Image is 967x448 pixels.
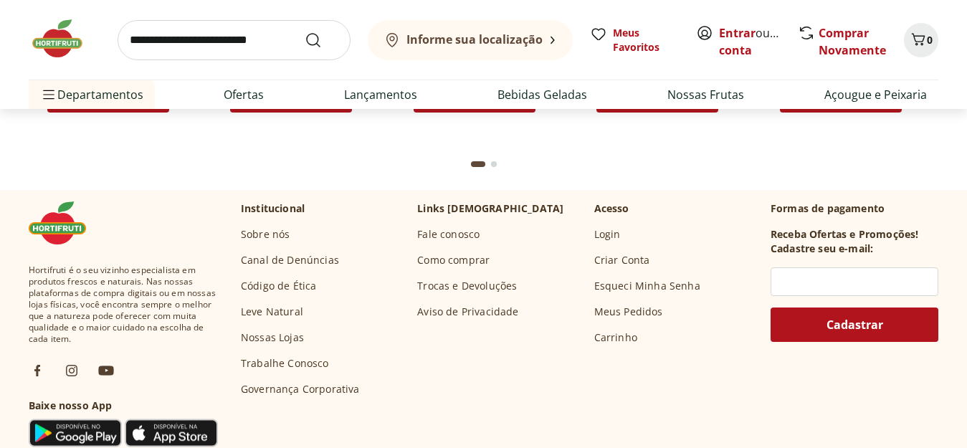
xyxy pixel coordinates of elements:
a: Login [594,227,621,242]
a: Leve Natural [241,305,303,319]
span: Hortifruti é o seu vizinho especialista em produtos frescos e naturais. Nas nossas plataformas de... [29,264,218,345]
a: Esqueci Minha Senha [594,279,700,293]
input: search [118,20,351,60]
img: App Store Icon [125,419,218,447]
a: Entrar [719,25,756,41]
button: Submit Search [305,32,339,49]
a: Lançamentos [344,86,417,103]
a: Ofertas [224,86,264,103]
a: Canal de Denúncias [241,253,339,267]
a: Sobre nós [241,227,290,242]
h3: Receba Ofertas e Promoções! [771,227,918,242]
button: Go to page 2 from fs-carousel [488,147,500,181]
h3: Baixe nosso App [29,399,218,413]
a: Criar Conta [594,253,650,267]
a: Como comprar [417,253,490,267]
img: Hortifruti [29,17,100,60]
p: Institucional [241,201,305,216]
a: Nossas Frutas [667,86,744,103]
a: Código de Ética [241,279,316,293]
a: Carrinho [594,330,637,345]
b: Informe sua localização [406,32,543,47]
button: Carrinho [904,23,938,57]
a: Governança Corporativa [241,382,360,396]
a: Fale conosco [417,227,480,242]
img: ig [63,362,80,379]
a: Meus Favoritos [590,26,679,54]
a: Trabalhe Conosco [241,356,329,371]
a: Trocas e Devoluções [417,279,517,293]
a: Açougue e Peixaria [824,86,927,103]
span: 0 [927,33,933,47]
img: fb [29,362,46,379]
a: Nossas Lojas [241,330,304,345]
p: Links [DEMOGRAPHIC_DATA] [417,201,563,216]
p: Acesso [594,201,629,216]
button: Menu [40,77,57,112]
span: Departamentos [40,77,143,112]
span: ou [719,24,783,59]
img: Google Play Icon [29,419,122,447]
h3: Cadastre seu e-mail: [771,242,873,256]
button: Cadastrar [771,308,938,342]
img: ytb [97,362,115,379]
span: Meus Favoritos [613,26,679,54]
a: Meus Pedidos [594,305,663,319]
button: Informe sua localização [368,20,573,60]
a: Criar conta [719,25,798,58]
button: Current page from fs-carousel [468,147,488,181]
span: Cadastrar [827,319,883,330]
p: Formas de pagamento [771,201,938,216]
a: Bebidas Geladas [497,86,587,103]
a: Comprar Novamente [819,25,886,58]
img: Hortifruti [29,201,100,244]
a: Aviso de Privacidade [417,305,518,319]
